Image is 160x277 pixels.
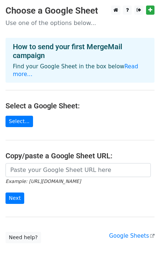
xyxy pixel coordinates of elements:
a: Need help? [6,232,41,243]
input: Next [6,193,24,204]
a: Select... [6,116,33,127]
a: Google Sheets [109,233,154,239]
p: Use one of the options below... [6,19,154,27]
p: Find your Google Sheet in the box below [13,63,147,78]
h3: Choose a Google Sheet [6,6,154,16]
small: Example: [URL][DOMAIN_NAME] [6,179,81,184]
h4: Copy/paste a Google Sheet URL: [6,151,154,160]
input: Paste your Google Sheet URL here [6,163,151,177]
h4: How to send your first MergeMail campaign [13,42,147,60]
a: Read more... [13,63,138,78]
h4: Select a Google Sheet: [6,101,154,110]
